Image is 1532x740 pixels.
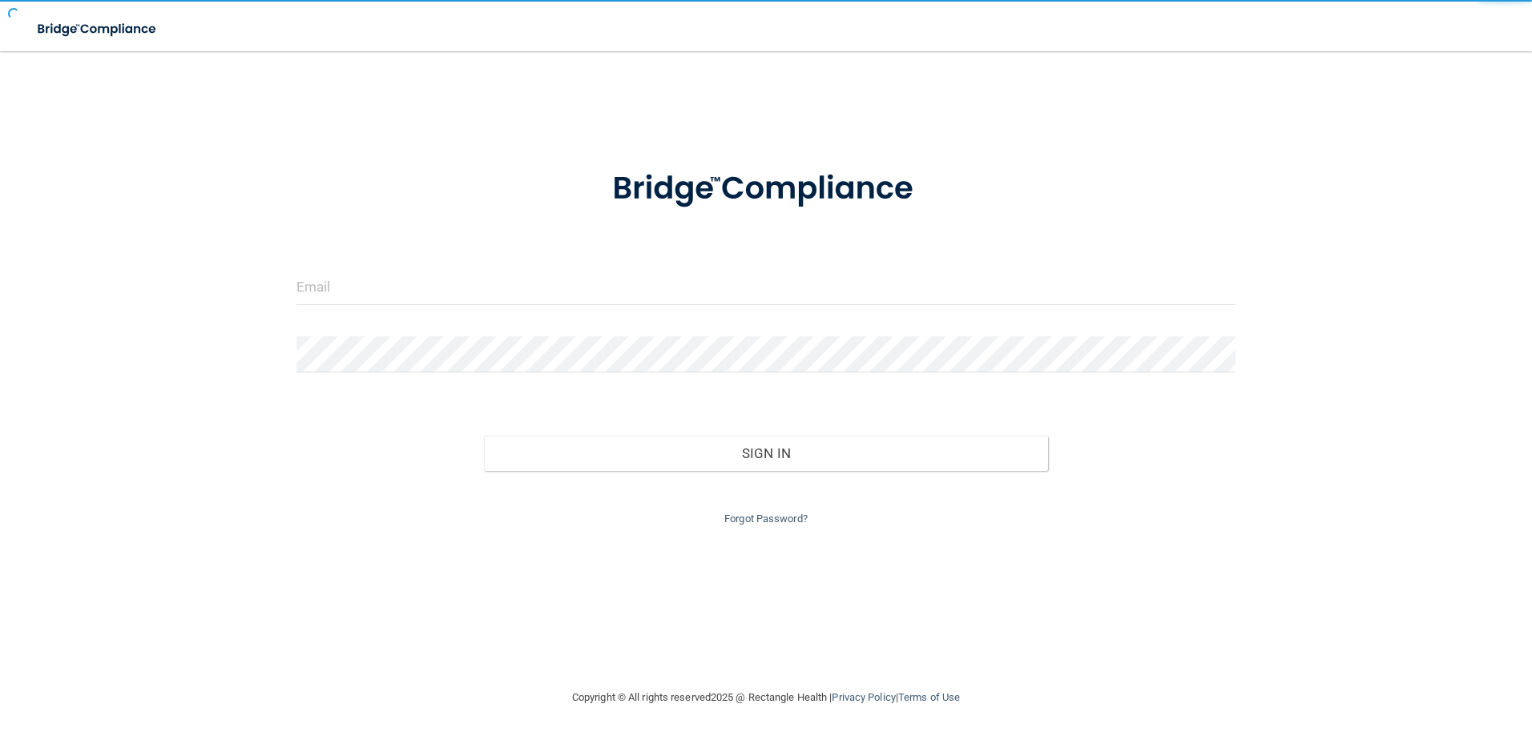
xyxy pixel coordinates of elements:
button: Sign In [484,436,1048,471]
img: bridge_compliance_login_screen.278c3ca4.svg [24,13,171,46]
a: Terms of Use [898,691,960,703]
a: Forgot Password? [724,513,808,525]
a: Privacy Policy [832,691,895,703]
input: Email [296,269,1236,305]
div: Copyright © All rights reserved 2025 @ Rectangle Health | | [474,672,1058,723]
img: bridge_compliance_login_screen.278c3ca4.svg [579,147,953,231]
